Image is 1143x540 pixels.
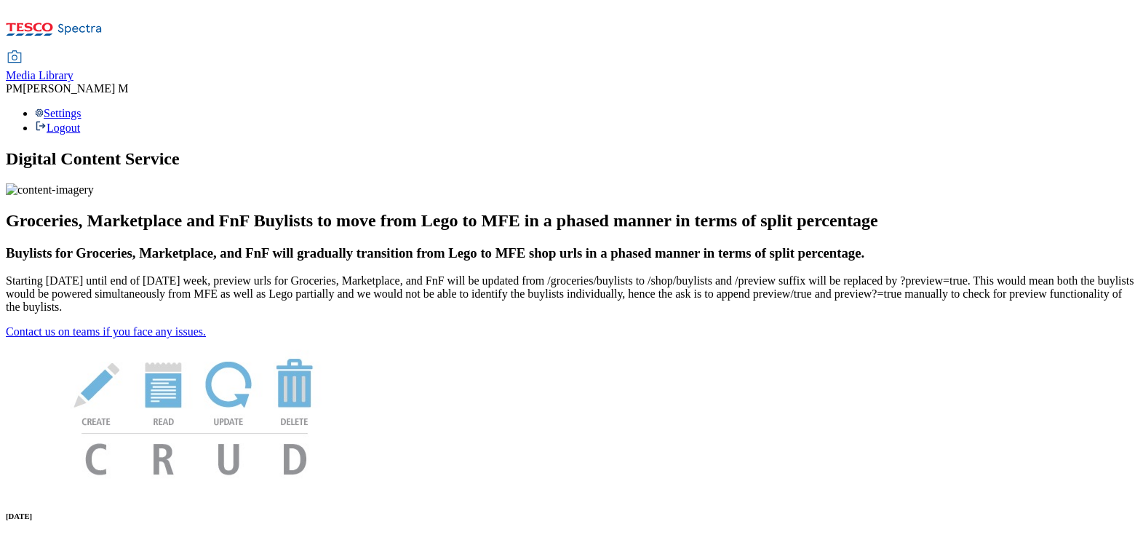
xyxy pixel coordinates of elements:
span: PM [6,82,23,95]
img: content-imagery [6,183,94,196]
span: [PERSON_NAME] M [23,82,128,95]
a: Contact us on teams if you face any issues. [6,325,206,338]
a: Media Library [6,52,73,82]
p: Starting [DATE] until end of [DATE] week, preview urls for Groceries, Marketplace, and FnF will b... [6,274,1137,314]
h3: Buylists for Groceries, Marketplace, and FnF will gradually transition from Lego to MFE shop urls... [6,245,1137,261]
span: Media Library [6,69,73,82]
a: Settings [35,107,81,119]
h6: [DATE] [6,512,1137,520]
h1: Digital Content Service [6,149,1137,169]
img: News Image [6,338,384,491]
a: Logout [35,122,80,134]
h2: Groceries, Marketplace and FnF Buylists to move from Lego to MFE in a phased manner in terms of s... [6,211,1137,231]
